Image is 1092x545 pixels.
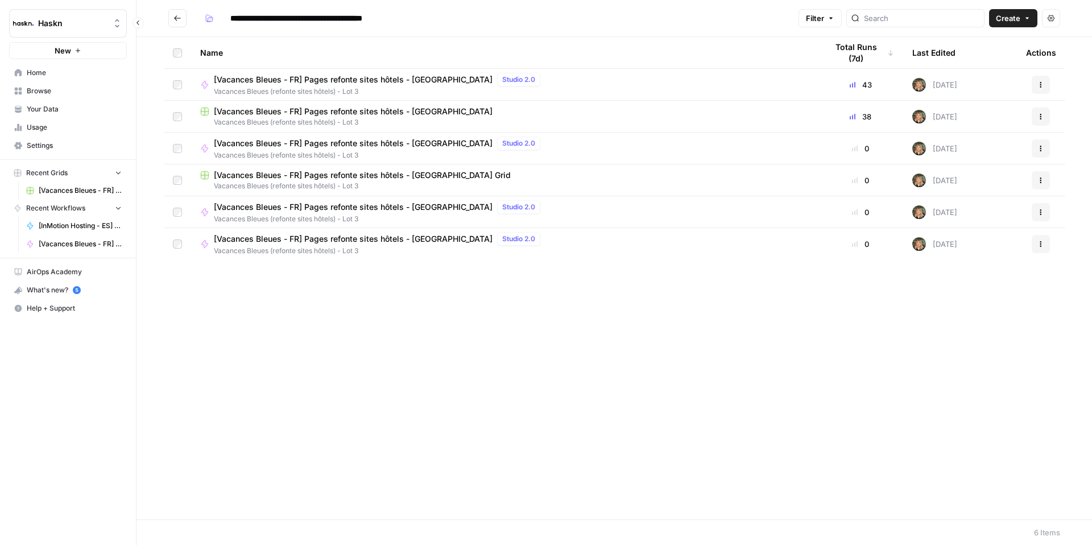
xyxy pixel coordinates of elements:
[827,207,894,218] div: 0
[9,164,127,181] button: Recent Grids
[27,303,122,313] span: Help + Support
[912,142,957,155] div: [DATE]
[9,299,127,317] button: Help + Support
[827,175,894,186] div: 0
[912,205,957,219] div: [DATE]
[200,73,809,97] a: [Vacances Bleues - FR] Pages refonte sites hôtels - [GEOGRAPHIC_DATA]Studio 2.0Vacances Bleues (r...
[214,170,511,181] span: [Vacances Bleues - FR] Pages refonte sites hôtels - [GEOGRAPHIC_DATA] Grid
[912,78,926,92] img: ziyu4k121h9vid6fczkx3ylgkuqx
[200,117,809,127] span: Vacances Bleues (refonte sites hôtels) - Lot 3
[827,79,894,90] div: 43
[912,37,955,68] div: Last Edited
[200,37,809,68] div: Name
[214,233,493,245] span: [Vacances Bleues - FR] Pages refonte sites hôtels - [GEOGRAPHIC_DATA]
[13,13,34,34] img: Haskn Logo
[200,106,809,127] a: [Vacances Bleues - FR] Pages refonte sites hôtels - [GEOGRAPHIC_DATA]Vacances Bleues (refonte sit...
[912,237,957,251] div: [DATE]
[55,45,71,56] span: New
[27,141,122,151] span: Settings
[200,200,809,224] a: [Vacances Bleues - FR] Pages refonte sites hôtels - [GEOGRAPHIC_DATA]Studio 2.0Vacances Bleues (r...
[214,214,545,224] span: Vacances Bleues (refonte sites hôtels) - Lot 3
[827,111,894,122] div: 38
[912,237,926,251] img: ziyu4k121h9vid6fczkx3ylgkuqx
[200,232,809,256] a: [Vacances Bleues - FR] Pages refonte sites hôtels - [GEOGRAPHIC_DATA]Studio 2.0Vacances Bleues (r...
[996,13,1020,24] span: Create
[21,181,127,200] a: [Vacances Bleues - FR] Pages refonte sites hôtels - [GEOGRAPHIC_DATA]
[912,142,926,155] img: ziyu4k121h9vid6fczkx3ylgkuqx
[806,13,824,24] span: Filter
[1034,527,1060,538] div: 6 Items
[9,42,127,59] button: New
[912,205,926,219] img: ziyu4k121h9vid6fczkx3ylgkuqx
[168,9,187,27] button: Go back
[9,100,127,118] a: Your Data
[39,239,122,249] span: [Vacances Bleues - FR] Pages refonte sites hôtels - [GEOGRAPHIC_DATA]
[27,86,122,96] span: Browse
[26,203,85,213] span: Recent Workflows
[9,9,127,38] button: Workspace: Haskn
[21,235,127,253] a: [Vacances Bleues - FR] Pages refonte sites hôtels - [GEOGRAPHIC_DATA]
[39,221,122,231] span: [InMotion Hosting - ES] - article de blog 2000 mots
[912,174,957,187] div: [DATE]
[827,37,894,68] div: Total Runs (7d)
[9,118,127,137] a: Usage
[912,174,926,187] img: ziyu4k121h9vid6fczkx3ylgkuqx
[912,110,926,123] img: ziyu4k121h9vid6fczkx3ylgkuqx
[39,185,122,196] span: [Vacances Bleues - FR] Pages refonte sites hôtels - [GEOGRAPHIC_DATA]
[214,150,545,160] span: Vacances Bleues (refonte sites hôtels) - Lot 3
[21,217,127,235] a: [InMotion Hosting - ES] - article de blog 2000 mots
[9,281,127,299] button: What's new? 5
[200,137,809,160] a: [Vacances Bleues - FR] Pages refonte sites hôtels - [GEOGRAPHIC_DATA]Studio 2.0Vacances Bleues (r...
[502,202,535,212] span: Studio 2.0
[1026,37,1056,68] div: Actions
[200,181,809,191] span: Vacances Bleues (refonte sites hôtels) - Lot 3
[9,82,127,100] a: Browse
[214,106,493,117] span: [Vacances Bleues - FR] Pages refonte sites hôtels - [GEOGRAPHIC_DATA]
[200,170,809,191] a: [Vacances Bleues - FR] Pages refonte sites hôtels - [GEOGRAPHIC_DATA] GridVacances Bleues (refont...
[502,234,535,244] span: Studio 2.0
[502,138,535,148] span: Studio 2.0
[9,263,127,281] a: AirOps Academy
[38,18,107,29] span: Haskn
[9,64,127,82] a: Home
[912,110,957,123] div: [DATE]
[27,104,122,114] span: Your Data
[827,238,894,250] div: 0
[912,78,957,92] div: [DATE]
[27,267,122,277] span: AirOps Academy
[214,201,493,213] span: [Vacances Bleues - FR] Pages refonte sites hôtels - [GEOGRAPHIC_DATA]
[799,9,842,27] button: Filter
[214,74,493,85] span: [Vacances Bleues - FR] Pages refonte sites hôtels - [GEOGRAPHIC_DATA]
[864,13,979,24] input: Search
[75,287,78,293] text: 5
[26,168,68,178] span: Recent Grids
[9,200,127,217] button: Recent Workflows
[827,143,894,154] div: 0
[73,286,81,294] a: 5
[27,122,122,133] span: Usage
[989,9,1037,27] button: Create
[27,68,122,78] span: Home
[214,138,493,149] span: [Vacances Bleues - FR] Pages refonte sites hôtels - [GEOGRAPHIC_DATA]
[214,246,545,256] span: Vacances Bleues (refonte sites hôtels) - Lot 3
[214,86,545,97] span: Vacances Bleues (refonte sites hôtels) - Lot 3
[9,137,127,155] a: Settings
[10,282,126,299] div: What's new?
[502,75,535,85] span: Studio 2.0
